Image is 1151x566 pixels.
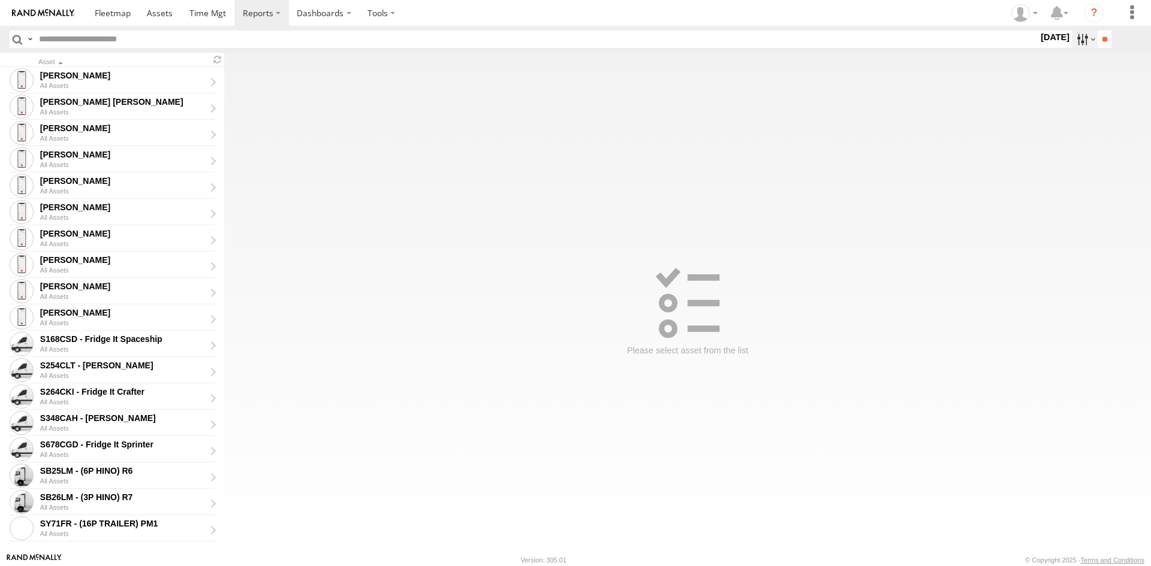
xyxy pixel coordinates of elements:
[40,202,205,213] div: Hardeep Singh - Click to view sensor readings
[10,68,34,92] span: Click to view sensor readings
[12,9,74,17] img: rand-logo.svg
[10,358,34,382] span: Click to view sensor readings
[10,516,34,540] span: Click to view sensor readings
[10,437,34,461] span: Click to view sensor readings
[40,398,213,405] div: All Assets
[40,518,205,529] div: SY71FR - (16P TRAILER) PM1 - Click to view sensor readings
[10,95,34,119] span: Click to view sensor readings
[10,411,34,435] span: Click to view sensor readings
[40,439,205,450] div: S678CGD - Fridge It Sprinter - Click to view sensor readings
[40,149,205,160] div: Divanshu Munjal - Click to view sensor readings
[40,255,205,265] div: MANINDER SINGH - Click to view sensor readings
[40,334,205,344] div: S168CSD - Fridge It Spaceship - Click to view sensor readings
[40,465,205,476] div: SB25LM - (6P HINO) R6 - Click to view sensor readings
[40,451,213,458] div: All Assets
[7,554,62,566] a: Visit our Website
[40,240,213,247] div: All Assets
[40,175,205,186] div: Gurpreet Samra - Click to view sensor readings
[40,386,205,397] div: S264CKI - Fridge It Crafter - Click to view sensor readings
[1081,556,1144,564] a: Terms and Conditions
[10,200,34,224] span: Click to view sensor readings
[40,477,213,485] div: All Assets
[25,31,35,48] label: Search Query
[1084,4,1104,23] i: ?
[40,123,205,134] div: Dev Pratap - Click to view sensor readings
[38,59,205,65] div: Click to Sort
[40,82,213,89] div: All Assets
[10,385,34,408] span: Click to view sensor readings
[40,413,205,423] div: S348CAH - Emir Tarabar - Click to view sensor readings
[40,187,213,195] div: All Assets
[40,108,213,116] div: All Assets
[40,372,213,379] div: All Assets
[1007,4,1042,22] div: Peter Lu
[40,267,213,274] div: All Assets
[10,253,34,277] span: Click to view sensor readings
[1072,31,1098,48] label: Search Filter Options
[40,135,213,142] div: All Assets
[10,279,34,303] span: Click to view sensor readings
[40,360,205,371] div: S254CLT - Brian Corkhill - Click to view sensor readings
[521,556,567,564] div: Version: 305.01
[40,281,205,292] div: MILAN PATEL - Click to view sensor readings
[40,214,213,221] div: All Assets
[40,492,205,503] div: SB26LM - (3P HINO) R7 - Click to view sensor readings
[10,226,34,250] span: Click to view sensor readings
[40,319,213,326] div: All Assets
[40,425,213,432] div: All Assets
[40,504,213,511] div: All Assets
[40,307,205,318] div: PARVEEN SINGH - Click to view sensor readings
[10,147,34,171] span: Click to view sensor readings
[10,490,34,514] span: Click to view sensor readings
[210,54,224,65] span: Refresh
[40,70,205,81] div: Aakash Maan - Click to view sensor readings
[40,530,213,537] div: All Assets
[40,293,213,300] div: All Assets
[40,96,205,107] div: Ajay Pal Singh - Click to view sensor readings
[1038,31,1072,44] label: [DATE]
[40,161,213,168] div: All Assets
[10,464,34,488] span: Click to view sensor readings
[40,346,213,353] div: All Assets
[10,305,34,329] span: Click to view sensor readings
[10,174,34,198] span: Click to view sensor readings
[1025,556,1144,564] div: © Copyright 2025 -
[10,121,34,145] span: Click to view sensor readings
[40,228,205,239] div: Jagteshwar Singh - Click to view sensor readings
[10,332,34,356] span: Click to view sensor readings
